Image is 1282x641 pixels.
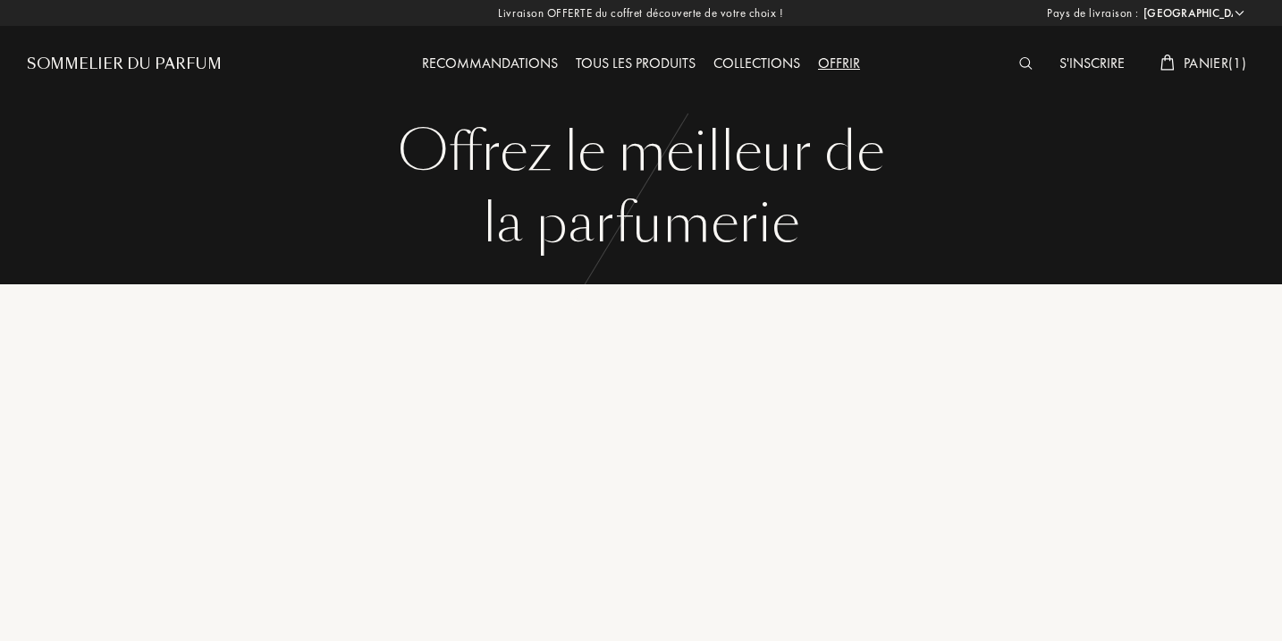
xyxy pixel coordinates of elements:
[40,116,1242,188] div: Offrez le meilleur de
[704,53,809,76] div: Collections
[1019,57,1033,70] img: search_icn_white.svg
[704,54,809,72] a: Collections
[1184,54,1246,72] span: Panier ( 1 )
[1050,53,1134,76] div: S'inscrire
[413,53,567,76] div: Recommandations
[413,54,567,72] a: Recommandations
[1047,4,1139,22] span: Pays de livraison :
[1160,55,1175,71] img: cart_white.svg
[567,54,704,72] a: Tous les produits
[1050,54,1134,72] a: S'inscrire
[567,53,704,76] div: Tous les produits
[27,54,222,75] a: Sommelier du Parfum
[40,188,1242,259] div: la parfumerie
[809,54,869,72] a: Offrir
[809,53,869,76] div: Offrir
